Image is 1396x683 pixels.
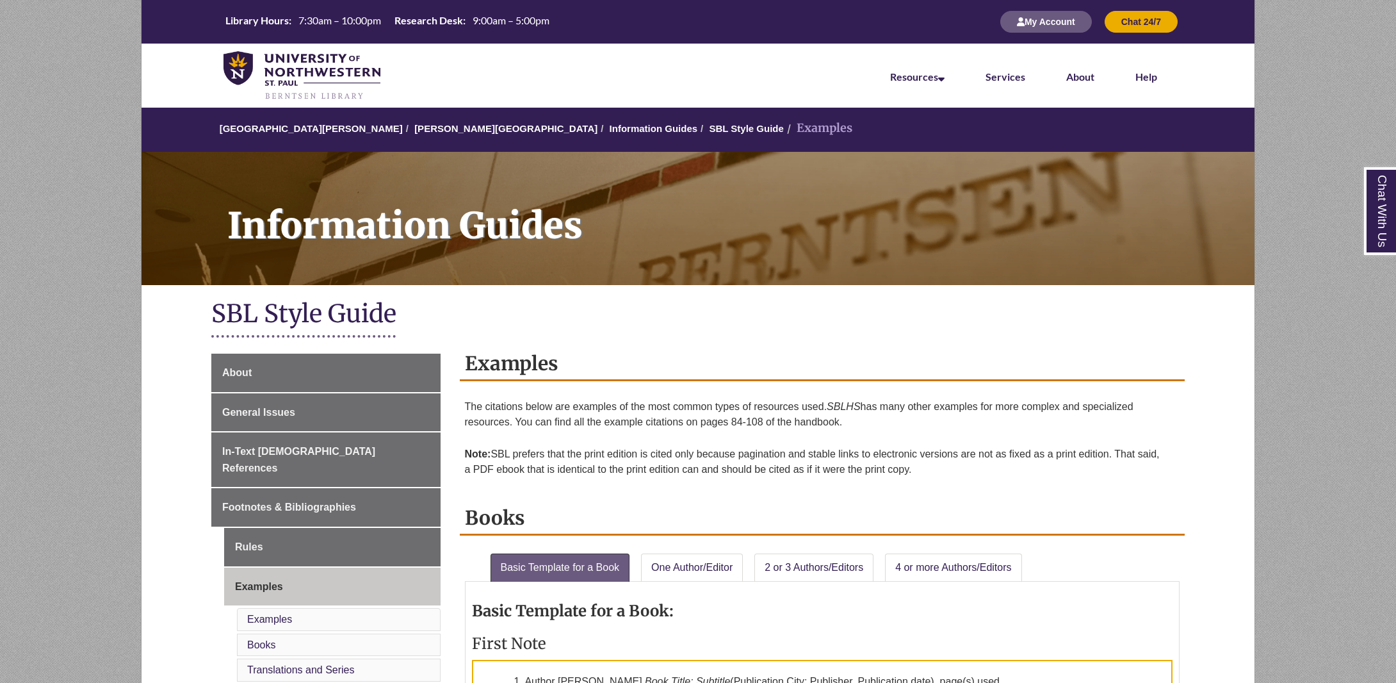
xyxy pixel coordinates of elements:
[223,51,380,101] img: UNWSP Library Logo
[1000,16,1092,27] a: My Account
[298,14,381,26] span: 7:30am – 10:00pm
[890,70,945,83] a: Resources
[222,367,252,378] span: About
[473,14,549,26] span: 9:00am – 5:00pm
[211,488,441,527] a: Footnotes & Bibliographies
[885,554,1021,582] a: 4 or more Authors/Editors
[460,347,1185,381] h2: Examples
[1000,11,1092,33] button: My Account
[414,123,597,134] a: [PERSON_NAME][GEOGRAPHIC_DATA]
[222,502,356,513] span: Footnotes & Bibliographies
[389,13,467,28] th: Research Desk:
[211,298,1185,332] h1: SBL Style Guide
[220,123,403,134] a: [GEOGRAPHIC_DATA][PERSON_NAME]
[142,152,1254,285] a: Information Guides
[1105,11,1178,33] button: Chat 24/7
[222,446,375,473] span: In-Text [DEMOGRAPHIC_DATA] References
[460,502,1185,536] h2: Books
[213,152,1254,268] h1: Information Guides
[1105,16,1178,27] a: Chat 24/7
[247,614,292,625] a: Examples
[224,568,441,606] a: Examples
[220,13,555,29] table: Hours Today
[986,70,1025,83] a: Services
[784,119,852,138] li: Examples
[211,393,441,432] a: General Issues
[465,394,1180,435] p: The citations below are examples of the most common types of resources used. has many other examp...
[220,13,555,31] a: Hours Today
[247,639,275,650] a: Books
[1135,70,1157,83] a: Help
[491,554,630,582] a: Basic Template for a Book
[465,441,1180,482] p: SBL prefers that the print edition is cited only because pagination and stable links to electroni...
[610,123,698,134] a: Information Guides
[1066,70,1094,83] a: About
[827,401,860,412] em: SBLHS
[220,13,293,28] th: Library Hours:
[224,528,441,566] a: Rules
[222,407,295,418] span: General Issues
[247,664,355,675] a: Translations and Series
[465,448,491,459] strong: Note:
[211,354,441,392] a: About
[709,123,783,134] a: SBL Style Guide
[472,601,674,621] strong: Basic Template for a Book:
[472,634,1173,654] h3: First Note
[641,554,743,582] a: One Author/Editor
[211,432,441,487] a: In-Text [DEMOGRAPHIC_DATA] References
[754,554,873,582] a: 2 or 3 Authors/Editors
